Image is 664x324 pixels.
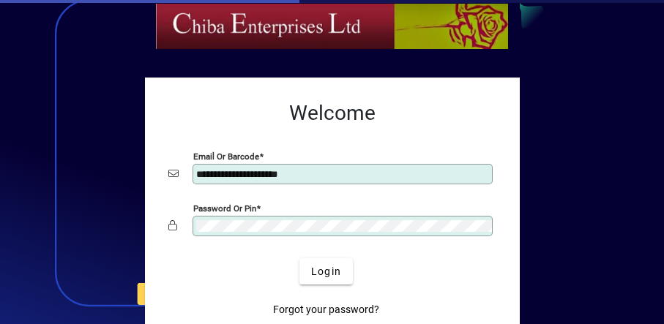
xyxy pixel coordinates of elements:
h2: Welcome [168,101,496,126]
mat-label: Email or Barcode [193,151,259,162]
span: Login [311,264,341,279]
a: Forgot your password? [267,296,385,323]
mat-label: Password or Pin [193,203,256,214]
button: Login [299,258,353,285]
span: Forgot your password? [273,302,379,317]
